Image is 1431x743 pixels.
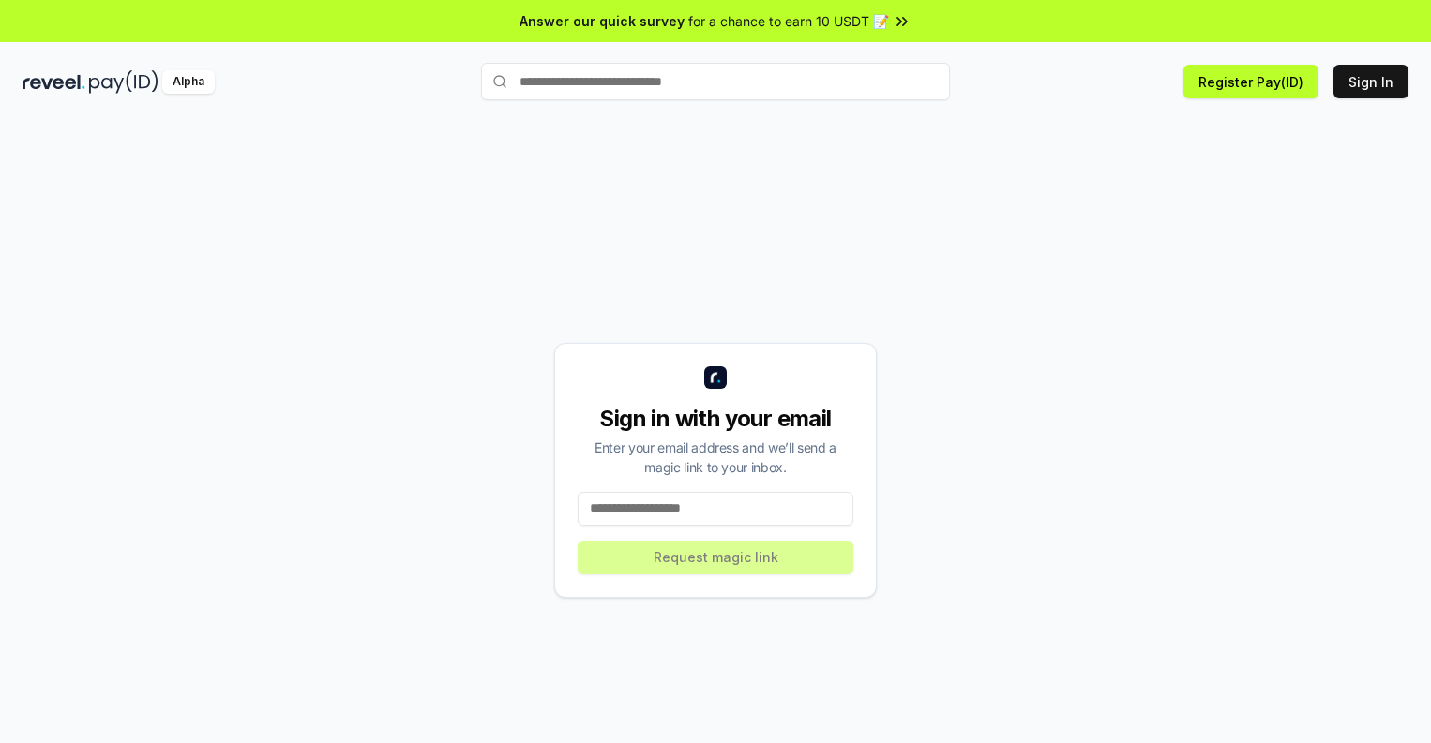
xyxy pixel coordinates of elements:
div: Sign in with your email [578,404,853,434]
img: logo_small [704,366,727,389]
button: Register Pay(ID) [1183,65,1318,98]
span: for a chance to earn 10 USDT 📝 [688,11,889,31]
img: reveel_dark [23,70,85,94]
div: Enter your email address and we’ll send a magic link to your inbox. [578,438,853,477]
img: pay_id [89,70,158,94]
span: Answer our quick survey [520,11,685,31]
button: Sign In [1333,65,1408,98]
div: Alpha [162,70,215,94]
